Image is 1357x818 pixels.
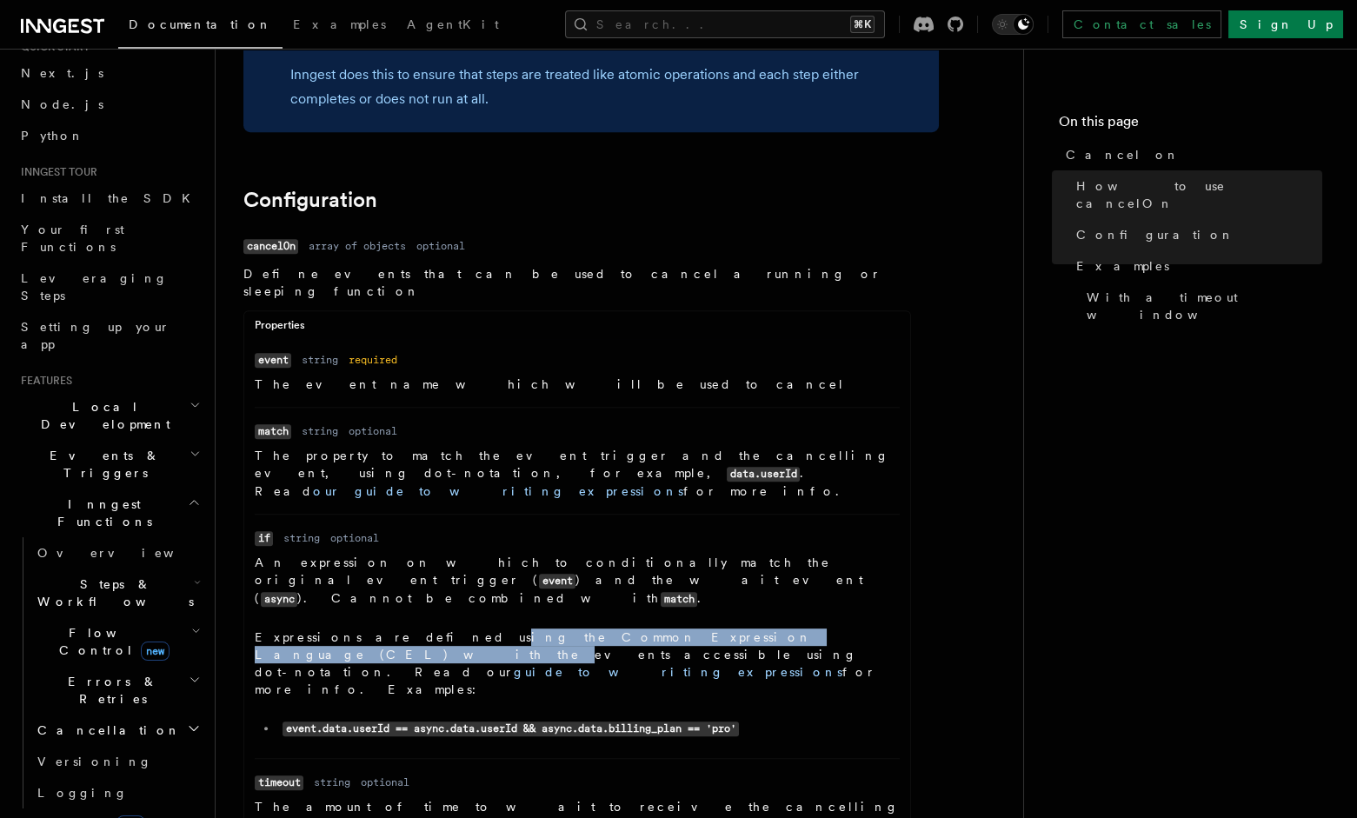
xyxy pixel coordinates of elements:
span: Examples [1076,257,1169,275]
code: async [261,592,297,607]
span: AgentKit [407,17,499,31]
span: How to use cancelOn [1076,177,1322,212]
span: Events & Triggers [14,447,190,482]
p: The property to match the event trigger and the cancelling event, using dot-notation, for example... [255,447,900,500]
dd: string [302,424,338,438]
button: Steps & Workflows [30,569,204,617]
span: Node.js [21,97,103,111]
button: Inngest Functions [14,489,204,537]
span: new [141,642,170,661]
p: The event name which will be used to cancel [255,376,900,393]
a: Node.js [14,89,204,120]
dd: string [314,775,350,789]
button: Cancellation [30,715,204,746]
a: Configuration [1069,219,1322,250]
code: event [255,353,291,368]
code: match [255,424,291,439]
span: Flow Control [30,624,191,659]
a: AgentKit [396,5,509,47]
span: Documentation [129,17,272,31]
a: our guide to writing expressions [313,484,683,498]
span: With a timeout window [1087,289,1322,323]
code: match [661,592,697,607]
span: Leveraging Steps [21,271,168,303]
a: Examples [283,5,396,47]
span: Your first Functions [21,223,124,254]
dd: string [302,353,338,367]
a: With a timeout window [1080,282,1322,330]
a: How to use cancelOn [1069,170,1322,219]
code: timeout [255,775,303,790]
a: Leveraging Steps [14,263,204,311]
p: Define events that can be used to cancel a running or sleeping function [243,265,911,300]
span: Overview [37,546,216,560]
span: Next.js [21,66,103,80]
a: Documentation [118,5,283,49]
code: cancelOn [243,239,298,254]
span: Cancellation [30,722,181,739]
p: An expression on which to conditionally match the original event trigger ( ) and the wait event (... [255,554,900,608]
dd: required [349,353,397,367]
dd: optional [330,531,379,545]
span: Python [21,129,84,143]
span: Inngest tour [14,165,97,179]
a: Install the SDK [14,183,204,214]
dd: optional [349,424,397,438]
code: event [539,574,575,589]
div: Properties [244,318,910,340]
kbd: ⌘K [850,16,875,33]
dd: array of objects [309,239,406,253]
dd: optional [416,239,465,253]
span: Local Development [14,398,190,433]
h4: On this page [1059,111,1322,139]
span: Configuration [1076,226,1234,243]
a: Logging [30,777,204,808]
button: Flow Controlnew [30,617,204,666]
a: Configuration [243,188,377,212]
span: Steps & Workflows [30,575,194,610]
span: Logging [37,786,128,800]
span: Install the SDK [21,191,201,205]
dd: optional [361,775,409,789]
code: event.data.userId == async.data.userId && async.data.billing_plan == 'pro' [283,722,739,736]
a: Contact sales [1062,10,1221,38]
span: Inngest Functions [14,495,188,530]
dd: string [283,531,320,545]
code: if [255,531,273,546]
button: Local Development [14,391,204,440]
button: Toggle dark mode [992,14,1034,35]
span: Features [14,374,72,388]
span: Examples [293,17,386,31]
code: data.userId [727,467,800,482]
a: Overview [30,537,204,569]
p: Expressions are defined using the Common Expression Language (CEL) with the events accessible usi... [255,628,900,698]
a: Cancel on [1059,139,1322,170]
span: Versioning [37,755,152,768]
a: Examples [1069,250,1322,282]
p: Inngest does this to ensure that steps are treated like atomic operations and each step either co... [290,63,918,111]
span: Setting up your app [21,320,170,351]
a: Versioning [30,746,204,777]
span: Errors & Retries [30,673,189,708]
button: Search...⌘K [565,10,885,38]
button: Errors & Retries [30,666,204,715]
span: Cancel on [1066,146,1180,163]
div: Inngest Functions [14,537,204,808]
a: Setting up your app [14,311,204,360]
a: guide to writing expressions [514,665,842,679]
button: Events & Triggers [14,440,204,489]
a: Next.js [14,57,204,89]
a: Sign Up [1228,10,1343,38]
a: Your first Functions [14,214,204,263]
a: Python [14,120,204,151]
